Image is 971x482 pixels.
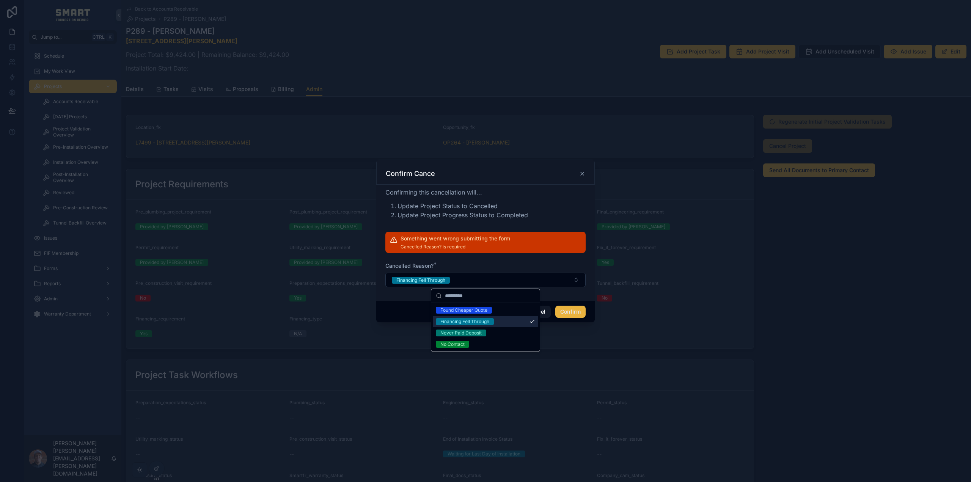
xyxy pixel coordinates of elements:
div: Financing Fell Through [440,318,489,325]
li: Update Project Status to Cancelled [398,201,586,210]
h2: Something went wrong submitting the form [401,235,510,242]
div: Financing Fell Through [396,277,445,284]
div: Suggestions [431,303,540,352]
div: Never Paid Deposit [440,330,482,336]
span: Cancelled Reason? [385,262,434,269]
div: Found Cheaper Quote [440,307,487,314]
button: Confirm [555,306,586,318]
li: Update Project Progress Status to Completed [398,210,586,220]
p: Confirming this cancellation will... [385,188,586,197]
span: Cancelled Reason? is required [401,244,510,250]
button: Select Button [385,273,586,287]
div: No Contact [440,341,465,348]
h3: Confirm Cance [386,169,435,178]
